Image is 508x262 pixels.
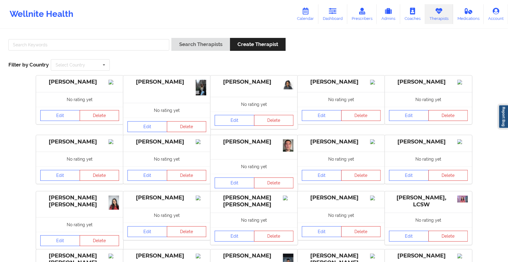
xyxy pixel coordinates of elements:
[425,4,453,24] a: Therapists
[341,110,381,121] button: Delete
[389,110,429,121] a: Edit
[56,63,85,67] div: Select Country
[80,235,119,246] button: Delete
[389,231,429,242] a: Edit
[36,92,123,107] div: No rating yet
[428,170,468,181] button: Delete
[389,194,468,208] div: [PERSON_NAME], LCSW
[109,80,119,85] img: Image%2Fplaceholer-image.png
[302,194,381,201] div: [PERSON_NAME]
[215,115,254,126] a: Edit
[109,196,119,210] img: 78d184fb-c5fe-4392-a05d-203689400d80_bf309b4c-38b3-475b-a2d8-9582fba8e2a0IMG_4077.jpeg
[80,110,119,121] button: Delete
[36,217,123,232] div: No rating yet
[457,254,468,258] img: Image%2Fplaceholer-image.png
[484,4,508,24] a: Account
[215,252,293,259] div: [PERSON_NAME]
[167,121,207,132] button: Delete
[40,235,80,246] a: Edit
[389,79,468,85] div: [PERSON_NAME]
[389,170,429,181] a: Edit
[298,152,385,166] div: No rating yet
[196,254,206,258] img: Image%2Fplaceholer-image.png
[196,196,206,200] img: Image%2Fplaceholer-image.png
[302,138,381,145] div: [PERSON_NAME]
[230,38,286,51] button: Create Therapist
[347,4,377,24] a: Prescribers
[341,170,381,181] button: Delete
[40,110,80,121] a: Edit
[283,139,293,152] img: 9093e229-61fa-479b-8ce5-937f736cabe0_2010-04-30_15.35.16.jpeg
[8,62,49,68] span: Filter by Country
[215,138,293,145] div: [PERSON_NAME]
[254,231,294,242] button: Delete
[302,226,341,237] a: Edit
[171,38,230,51] button: Search Therapists
[167,170,207,181] button: Delete
[298,92,385,107] div: No rating yet
[370,254,381,258] img: Image%2Fplaceholer-image.png
[302,79,381,85] div: [PERSON_NAME]
[292,4,318,24] a: Calendar
[385,152,472,166] div: No rating yet
[127,138,206,145] div: [PERSON_NAME]
[8,39,169,51] input: Search Keywords
[457,196,468,202] img: a37cdbee-4420-4eac-8bbe-3ac1ab7320a4_CarlyDunn2.JPG
[127,79,206,85] div: [PERSON_NAME]
[123,152,210,166] div: No rating yet
[210,97,298,112] div: No rating yet
[453,4,484,24] a: Medications
[109,254,119,258] img: Image%2Fplaceholer-image.png
[40,79,119,85] div: [PERSON_NAME]
[40,194,119,208] div: [PERSON_NAME] [PERSON_NAME]
[302,170,341,181] a: Edit
[215,177,254,188] a: Edit
[318,4,347,24] a: Dashboard
[385,92,472,107] div: No rating yet
[196,80,206,96] img: 0835415d-06e6-44a3-b5c1-d628e83c7203_IMG_3054.jpeg
[215,79,293,85] div: [PERSON_NAME]
[298,208,385,223] div: No rating yet
[127,194,206,201] div: [PERSON_NAME]
[370,139,381,144] img: Image%2Fplaceholer-image.png
[283,196,293,200] img: Image%2Fplaceholer-image.png
[385,213,472,227] div: No rating yet
[167,226,207,237] button: Delete
[127,226,167,237] a: Edit
[254,115,294,126] button: Delete
[341,226,381,237] button: Delete
[498,105,508,128] a: Report Bug
[428,110,468,121] button: Delete
[400,4,425,24] a: Coaches
[215,231,254,242] a: Edit
[127,252,206,259] div: [PERSON_NAME]
[123,208,210,223] div: No rating yet
[36,152,123,166] div: No rating yet
[215,194,293,208] div: [PERSON_NAME] [PERSON_NAME]
[40,170,80,181] a: Edit
[210,213,298,227] div: No rating yet
[254,177,294,188] button: Delete
[196,139,206,144] img: Image%2Fplaceholer-image.png
[283,80,293,89] img: 999d0e34-0391-4fb9-9c2f-1a2463b577ff_pho6.PNG
[109,139,119,144] img: Image%2Fplaceholer-image.png
[377,4,400,24] a: Admins
[40,138,119,145] div: [PERSON_NAME]
[389,252,468,259] div: [PERSON_NAME]
[370,80,381,85] img: Image%2Fplaceholer-image.png
[428,231,468,242] button: Delete
[302,110,341,121] a: Edit
[457,80,468,85] img: Image%2Fplaceholer-image.png
[210,159,298,174] div: No rating yet
[80,170,119,181] button: Delete
[457,139,468,144] img: Image%2Fplaceholer-image.png
[127,170,167,181] a: Edit
[389,138,468,145] div: [PERSON_NAME]
[370,196,381,200] img: Image%2Fplaceholer-image.png
[123,103,210,118] div: No rating yet
[127,121,167,132] a: Edit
